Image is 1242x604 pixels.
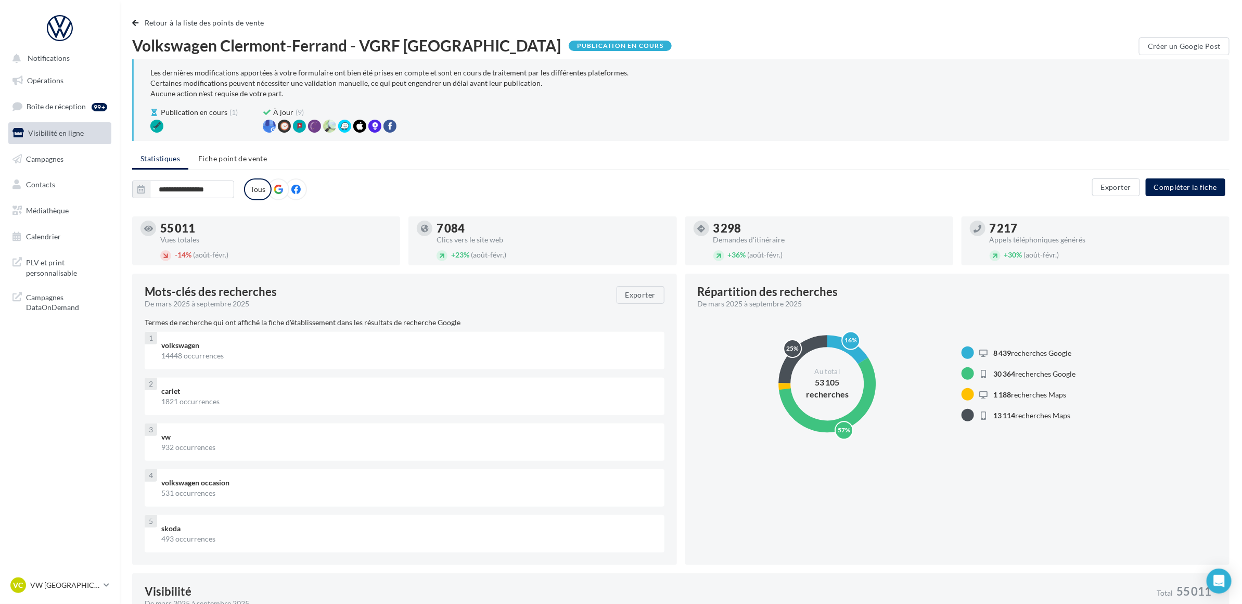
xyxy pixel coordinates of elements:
button: Compléter la fiche [1146,178,1225,196]
div: 99+ [92,103,107,111]
div: 932 occurrences [161,442,656,453]
div: 531 occurrences [161,488,656,498]
a: Médiathèque [6,200,113,222]
span: (9) [296,107,304,118]
span: Campagnes DataOnDemand [26,290,107,313]
a: VC VW [GEOGRAPHIC_DATA] [8,575,111,595]
div: 2 [145,378,157,390]
button: Exporter [1092,178,1140,196]
button: Exporter [617,286,664,304]
span: 14% [175,250,191,259]
span: Notifications [28,54,70,63]
span: 13 114 [994,411,1016,420]
span: (août-févr.) [748,250,783,259]
span: (août-févr.) [193,250,228,259]
div: 14448 occurrences [161,351,656,361]
div: 7 217 [990,223,1221,234]
a: Campagnes [6,148,113,170]
div: 1 [145,332,157,344]
span: Calendrier [26,232,61,241]
span: recherches Maps [994,411,1071,420]
div: 3 [145,423,157,436]
div: Open Intercom Messenger [1207,569,1232,594]
div: 3 298 [713,223,945,234]
span: Médiathèque [26,206,69,215]
div: vw [161,432,656,442]
div: 493 occurrences [161,534,656,544]
div: Demandes d'itinéraire [713,236,945,243]
a: Visibilité en ligne [6,122,113,144]
a: Contacts [6,174,113,196]
span: Contacts [26,180,55,189]
div: 5 [145,515,157,528]
span: 1 188 [994,390,1011,399]
div: Visibilité [145,586,191,597]
span: À jour [273,107,293,118]
span: Mots-clés des recherches [145,286,277,298]
div: Répartition des recherches [698,286,838,298]
span: recherches Google [994,369,1076,378]
span: Fiche point de vente [198,154,267,163]
span: PLV et print personnalisable [26,255,107,278]
span: VC [14,580,23,590]
span: recherches Google [994,349,1072,357]
a: Campagnes DataOnDemand [6,286,113,317]
div: carlet [161,386,656,396]
span: + [1004,250,1008,259]
div: volkswagen occasion [161,478,656,488]
span: Retour à la liste des points de vente [145,18,264,27]
p: Termes de recherche qui ont affiché la fiche d'établissement dans les résultats de recherche Google [145,317,664,328]
p: VW [GEOGRAPHIC_DATA] [30,580,99,590]
div: Vues totales [160,236,392,243]
span: 30 364 [994,369,1016,378]
span: 8 439 [994,349,1011,357]
span: Visibilité en ligne [28,128,84,137]
span: 55 011 [1176,586,1211,597]
a: Boîte de réception99+ [6,95,113,118]
div: Publication en cours [569,41,672,51]
div: De mars 2025 à septembre 2025 [145,299,608,309]
span: + [728,250,732,259]
span: Volkswagen Clermont-Ferrand - VGRF [GEOGRAPHIC_DATA] [132,37,561,53]
div: volkswagen [161,340,656,351]
span: - [175,250,177,259]
span: 36% [728,250,746,259]
div: Appels téléphoniques générés [990,236,1221,243]
div: 4 [145,469,157,482]
a: Calendrier [6,226,113,248]
div: 1821 occurrences [161,396,656,407]
span: 30% [1004,250,1022,259]
div: 55 011 [160,223,392,234]
span: 23% [451,250,469,259]
span: Campagnes [26,154,63,163]
button: Créer un Google Post [1139,37,1230,55]
span: Boîte de réception [27,102,86,111]
div: De mars 2025 à septembre 2025 [698,299,1209,309]
a: Opérations [6,70,113,92]
div: Les dernières modifications apportées à votre formulaire ont bien été prises en compte et sont en... [150,68,1213,99]
a: PLV et print personnalisable [6,251,113,282]
span: + [451,250,455,259]
div: skoda [161,523,656,534]
span: Publication en cours [161,107,227,118]
span: recherches Maps [994,390,1067,399]
label: Tous [244,178,272,200]
a: Compléter la fiche [1142,182,1230,191]
span: (1) [229,107,238,118]
span: (août-févr.) [471,250,506,259]
button: Retour à la liste des points de vente [132,17,268,29]
div: Clics vers le site web [437,236,668,243]
span: Total [1157,589,1173,597]
span: (août-févr.) [1024,250,1059,259]
div: 7 084 [437,223,668,234]
span: Opérations [27,76,63,85]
